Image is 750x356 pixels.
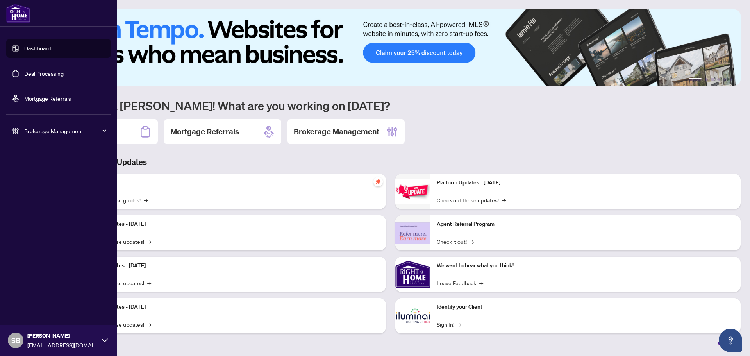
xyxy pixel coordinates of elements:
[147,320,151,329] span: →
[147,237,151,246] span: →
[41,9,741,86] img: Slide 0
[470,237,474,246] span: →
[24,127,105,135] span: Brokerage Management
[479,279,483,287] span: →
[437,237,474,246] a: Check it out!→
[6,4,30,23] img: logo
[27,341,98,349] span: [EMAIL_ADDRESS][DOMAIN_NAME]
[437,279,483,287] a: Leave Feedback→
[723,78,727,81] button: 5
[144,196,148,204] span: →
[395,298,430,333] img: Identify your Client
[24,45,51,52] a: Dashboard
[82,303,380,311] p: Platform Updates - [DATE]
[689,78,702,81] button: 1
[437,320,461,329] a: Sign In!→
[294,126,379,137] h2: Brokerage Management
[719,329,742,352] button: Open asap
[711,78,714,81] button: 3
[11,335,20,346] span: SB
[41,157,741,168] h3: Brokerage & Industry Updates
[437,179,734,187] p: Platform Updates - [DATE]
[395,222,430,244] img: Agent Referral Program
[395,257,430,292] img: We want to hear what you think!
[82,261,380,270] p: Platform Updates - [DATE]
[41,98,741,113] h1: Welcome back [PERSON_NAME]! What are you working on [DATE]?
[373,177,383,186] span: pushpin
[437,196,506,204] a: Check out these updates!→
[437,303,734,311] p: Identify your Client
[437,261,734,270] p: We want to hear what you think!
[717,78,720,81] button: 4
[24,95,71,102] a: Mortgage Referrals
[147,279,151,287] span: →
[24,70,64,77] a: Deal Processing
[27,331,98,340] span: [PERSON_NAME]
[82,220,380,229] p: Platform Updates - [DATE]
[395,179,430,204] img: Platform Updates - June 23, 2025
[437,220,734,229] p: Agent Referral Program
[502,196,506,204] span: →
[705,78,708,81] button: 2
[82,179,380,187] p: Self-Help
[457,320,461,329] span: →
[170,126,239,137] h2: Mortgage Referrals
[730,78,733,81] button: 6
